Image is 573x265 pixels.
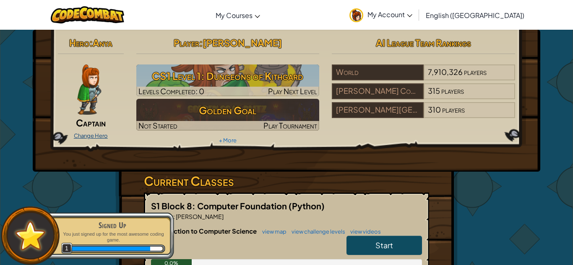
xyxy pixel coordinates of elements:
[426,11,524,20] span: English ([GEOGRAPHIC_DATA])
[428,67,463,77] span: 7,910,326
[136,101,320,120] h3: Golden Goal
[332,83,423,99] div: [PERSON_NAME] Community School Corp
[151,227,258,235] span: Introduction to Computer Science
[199,37,203,49] span: :
[441,86,464,95] span: players
[136,99,320,131] img: Golden Goal
[138,86,204,96] span: Levels Completed: 0
[349,8,363,22] img: avatar
[69,37,89,49] span: Hero
[376,37,471,49] span: AI League Team Rankings
[289,201,325,211] span: (Python)
[60,231,165,243] p: You just signed up for the most awesome coding game.
[136,99,320,131] a: Golden GoalNot StartedPlay Tournament
[203,37,282,49] span: [PERSON_NAME]
[332,64,423,80] div: World
[346,228,381,235] a: view videos
[136,64,320,96] img: CS1 Level 1: Dungeons of Kithgard
[211,4,264,26] a: My Courses
[138,121,177,130] span: Not Started
[375,240,393,250] span: Start
[60,219,165,231] div: Signed Up
[136,64,320,96] a: Play Next Level
[89,37,93,49] span: :
[173,213,175,220] span: :
[345,2,417,28] a: My Account
[216,11,253,20] span: My Courses
[74,132,108,139] a: Change Hero
[11,217,49,254] img: default.png
[428,86,440,95] span: 315
[93,37,112,49] span: Anya
[136,67,320,85] h3: CS1 Level 1: Dungeons of Kithgard
[174,37,199,49] span: Player
[76,117,106,129] span: Captain
[464,67,487,77] span: players
[263,121,317,130] span: Play Tournament
[442,105,465,114] span: players
[268,86,317,96] span: Play Next Level
[219,137,237,144] a: + More
[332,110,515,120] a: [PERSON_NAME][GEOGRAPHIC_DATA]310players
[151,201,289,211] span: S1 Block 8: Computer Foundation
[332,91,515,101] a: [PERSON_NAME] Community School Corp315players
[61,243,73,254] span: 1
[422,4,529,26] a: English ([GEOGRAPHIC_DATA])
[367,10,412,19] span: My Account
[144,172,429,190] h3: Current Classes
[332,72,515,82] a: World7,910,326players
[332,102,423,118] div: [PERSON_NAME][GEOGRAPHIC_DATA]
[175,213,224,220] span: [PERSON_NAME]
[428,105,441,114] span: 310
[287,228,345,235] a: view challenge levels
[77,64,101,115] img: captain-pose.png
[258,228,286,235] a: view map
[51,6,124,23] img: CodeCombat logo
